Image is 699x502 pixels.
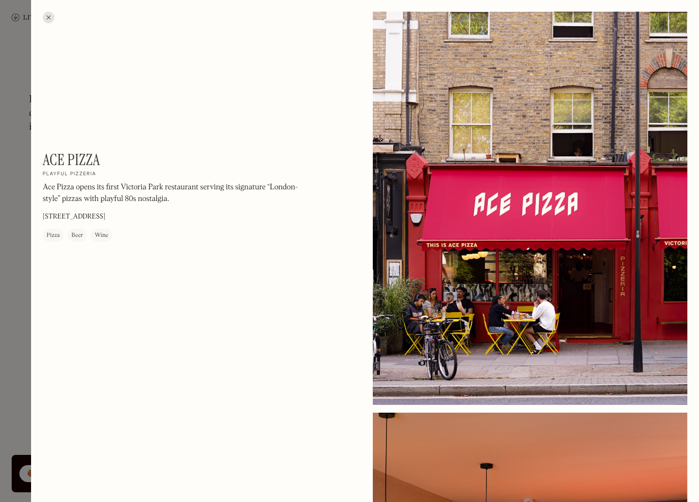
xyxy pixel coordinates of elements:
h2: Playful pizzeria [43,171,96,178]
p: Ace Pizza opens its first Victoria Park restaurant serving its signature “London-style” pizzas wi... [43,182,305,205]
div: Pizza [47,231,60,241]
div: Beer [71,231,83,241]
p: [STREET_ADDRESS] [43,212,105,222]
h1: Ace Pizza [43,151,100,169]
div: Wine [95,231,108,241]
